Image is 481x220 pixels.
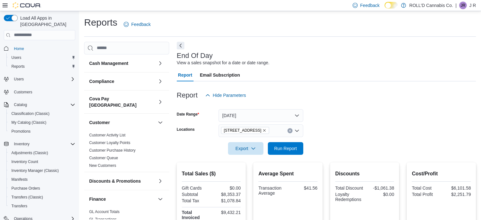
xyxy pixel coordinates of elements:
[9,63,27,70] a: Reports
[11,204,27,209] span: Transfers
[213,185,241,191] div: $0.00
[9,149,51,157] a: Adjustments (Classic)
[89,148,136,153] a: Customer Purchase History
[9,176,75,183] span: Manifests
[335,185,363,191] div: Total Discount
[157,78,164,85] button: Compliance
[9,185,75,192] span: Purchase Orders
[14,141,29,147] span: Inventory
[84,131,169,172] div: Customer
[409,2,453,9] p: ROLL'D Cannabis Co.
[89,155,118,160] span: Customer Queue
[9,110,75,117] span: Classification (Classic)
[412,170,471,178] h2: Cost/Profit
[9,119,49,126] a: My Catalog (Classic)
[89,141,130,145] a: Customer Loyalty Points
[6,157,78,166] button: Inventory Count
[121,18,153,31] a: Feedback
[219,109,303,122] button: [DATE]
[11,140,75,148] span: Inventory
[89,163,116,168] a: New Customers
[289,185,318,191] div: $41.56
[14,77,24,82] span: Users
[89,196,106,202] h3: Finance
[89,148,136,153] span: Customer Purchase History
[287,128,293,133] button: Clear input
[182,185,210,191] div: Gift Cards
[89,78,155,85] button: Compliance
[11,75,75,83] span: Users
[360,2,379,9] span: Feedback
[6,184,78,193] button: Purchase Orders
[9,128,33,135] a: Promotions
[89,133,126,138] span: Customer Activity List
[9,193,75,201] span: Transfers (Classic)
[11,150,48,155] span: Adjustments (Classic)
[11,129,31,134] span: Promotions
[11,195,43,200] span: Transfers (Classic)
[6,62,78,71] button: Reports
[9,110,52,117] a: Classification (Classic)
[9,202,30,210] a: Transfers
[258,185,287,196] div: Transaction Average
[177,127,195,132] label: Locations
[9,158,75,166] span: Inventory Count
[200,69,240,81] span: Email Subscription
[11,55,21,60] span: Users
[11,186,40,191] span: Purchase Orders
[89,178,141,184] h3: Discounts & Promotions
[177,52,213,60] h3: End Of Day
[177,112,199,117] label: Date Range
[6,193,78,202] button: Transfers (Classic)
[366,185,394,191] div: -$1,061.38
[11,88,75,96] span: Customers
[11,111,50,116] span: Classification (Classic)
[9,54,24,61] a: Users
[89,60,128,66] h3: Cash Management
[9,128,75,135] span: Promotions
[157,98,164,106] button: Cova Pay [GEOGRAPHIC_DATA]
[262,129,266,132] button: Remove 105-500 Hazeldean Rd from selection in this group
[6,109,78,118] button: Classification (Classic)
[11,140,32,148] button: Inventory
[412,185,440,191] div: Total Cost
[182,210,200,220] strong: Total Invoiced
[9,54,75,61] span: Users
[213,192,241,197] div: $8,353.37
[6,127,78,136] button: Promotions
[6,166,78,175] button: Inventory Manager (Classic)
[224,127,262,134] span: [STREET_ADDRESS]
[366,192,394,197] div: $0.00
[412,192,440,197] div: Total Profit
[11,101,29,109] button: Catalog
[18,15,75,28] span: Load All Apps in [GEOGRAPHIC_DATA]
[11,64,25,69] span: Reports
[9,176,30,183] a: Manifests
[178,69,192,81] span: Report
[9,119,75,126] span: My Catalog (Classic)
[89,133,126,137] a: Customer Activity List
[157,60,164,67] button: Cash Management
[11,45,27,53] a: Home
[6,175,78,184] button: Manifests
[89,210,120,214] a: GL Account Totals
[182,192,210,197] div: Subtotal
[13,2,41,9] img: Cova
[14,102,27,107] span: Catalog
[9,185,43,192] a: Purchase Orders
[89,96,155,108] button: Cova Pay [GEOGRAPHIC_DATA]
[89,196,155,202] button: Finance
[258,170,318,178] h2: Average Spent
[157,195,164,203] button: Finance
[274,145,297,152] span: Run Report
[213,198,241,203] div: $1,078.84
[9,167,61,174] a: Inventory Manager (Classic)
[221,127,269,134] span: 105-500 Hazeldean Rd
[6,118,78,127] button: My Catalog (Classic)
[203,89,249,102] button: Hide Parameters
[157,177,164,185] button: Discounts & Promotions
[1,75,78,84] button: Users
